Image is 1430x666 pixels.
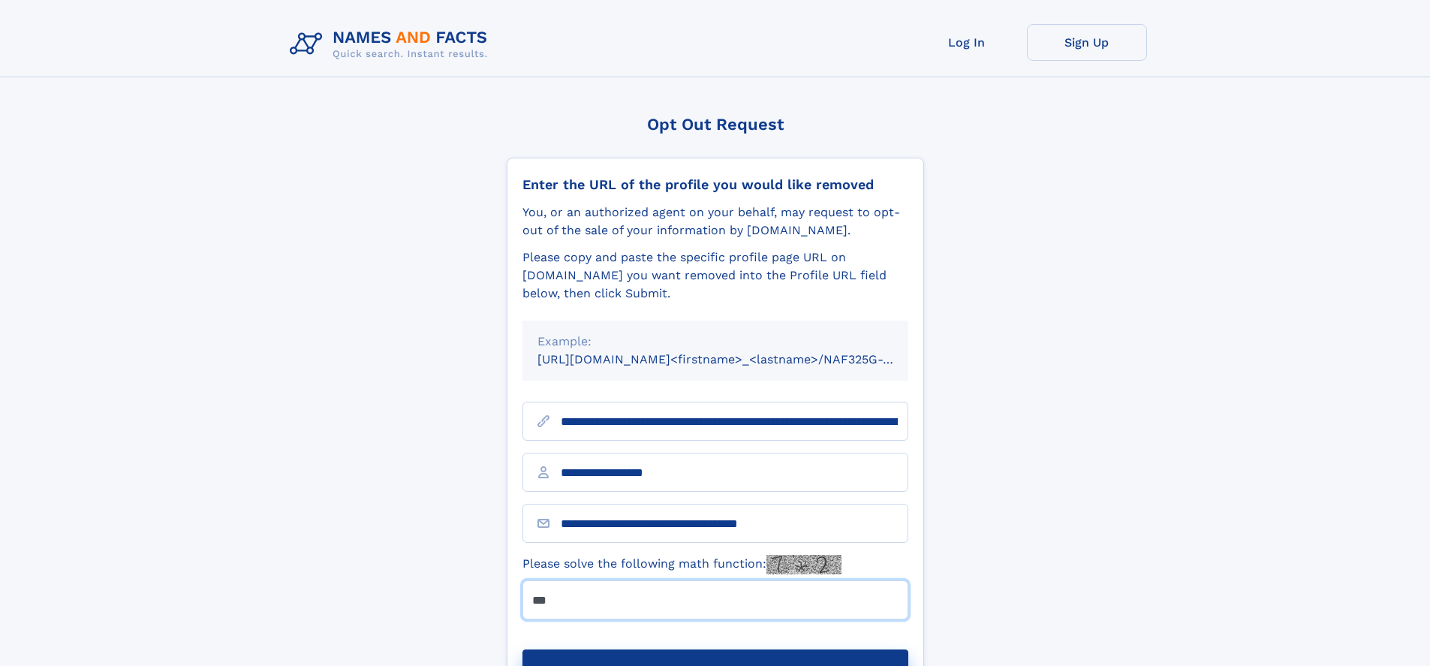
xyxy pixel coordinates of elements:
[537,333,893,351] div: Example:
[522,203,908,240] div: You, or an authorized agent on your behalf, may request to opt-out of the sale of your informatio...
[907,24,1027,61] a: Log In
[507,115,924,134] div: Opt Out Request
[537,352,937,366] small: [URL][DOMAIN_NAME]<firstname>_<lastname>/NAF325G-xxxxxxxx
[284,24,500,65] img: Logo Names and Facts
[522,249,908,303] div: Please copy and paste the specific profile page URL on [DOMAIN_NAME] you want removed into the Pr...
[1027,24,1147,61] a: Sign Up
[522,176,908,193] div: Enter the URL of the profile you would like removed
[522,555,841,574] label: Please solve the following math function:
